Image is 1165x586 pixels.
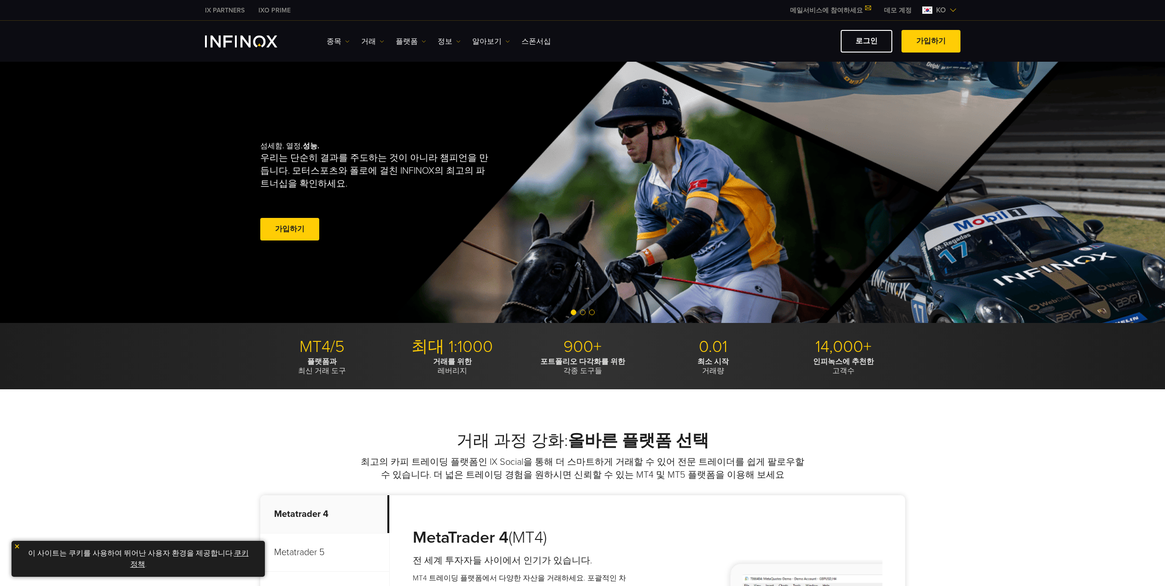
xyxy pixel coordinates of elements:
[307,357,337,366] strong: 플랫폼과
[782,337,905,357] p: 14,000+
[260,218,319,240] a: 가입하기
[198,6,252,15] a: INFINOX
[361,36,384,47] a: 거래
[571,310,576,315] span: Go to slide 1
[359,456,806,481] p: 최고의 카피 트레이딩 플랫폼인 IX Social을 통해 더 스마트하게 거래할 수 있어 전문 트레이더를 쉽게 팔로우할 수 있습니다. 더 넓은 트레이딩 경험을 원하시면 신뢰할 수...
[260,533,389,572] p: Metatrader 5
[303,141,319,151] strong: 성능.
[540,357,625,366] strong: 포트폴리오 다각화를 위한
[413,554,632,567] h4: 전 세계 투자자들 사이에서 인기가 있습니다.
[327,36,350,47] a: 종목
[589,310,595,315] span: Go to slide 3
[568,431,709,451] strong: 올바른 플랫폼 선택
[783,6,877,14] a: 메일서비스에 참여하세요
[697,357,729,366] strong: 최소 시작
[580,310,585,315] span: Go to slide 2
[260,152,492,190] p: 우리는 단순히 결과를 주도하는 것이 아니라 챔피언을 만듭니다. 모터스포츠와 폴로에 걸친 INFINOX의 최고의 파트너십을 확인하세요.
[260,337,384,357] p: MT4/5
[472,36,510,47] a: 알아보기
[521,337,644,357] p: 900+
[521,357,644,375] p: 각종 도구들
[205,35,299,47] a: INFINOX Logo
[260,431,905,451] h2: 거래 과정 강화:
[433,357,472,366] strong: 거래를 위한
[260,127,550,258] div: 섬세함. 열정.
[438,36,461,47] a: 정보
[14,543,20,550] img: yellow close icon
[252,6,298,15] a: INFINOX
[391,337,514,357] p: 최대 1:1000
[877,6,919,15] a: INFINOX MENU
[260,357,384,375] p: 최신 거래 도구
[16,545,260,572] p: 이 사이트는 쿠키를 사용하여 뛰어난 사용자 환경을 제공합니다. .
[413,527,509,547] strong: MetaTrader 4
[813,357,874,366] strong: 인피녹스에 추천한
[932,5,949,16] span: ko
[841,30,892,53] a: 로그인
[260,495,389,533] p: Metatrader 4
[651,337,775,357] p: 0.01
[413,527,632,548] h3: (MT4)
[521,36,551,47] a: 스폰서십
[396,36,426,47] a: 플랫폼
[782,357,905,375] p: 고객수
[902,30,960,53] a: 가입하기
[391,357,514,375] p: 레버리지
[651,357,775,375] p: 거래량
